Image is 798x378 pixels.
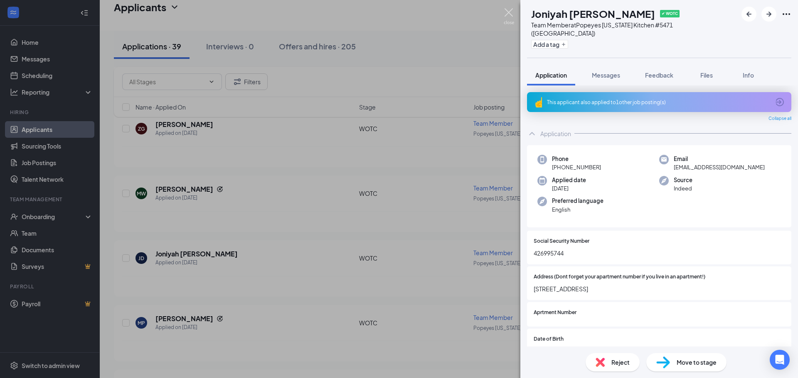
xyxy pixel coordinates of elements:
svg: ArrowLeftNew [744,9,754,19]
span: Source [674,176,692,184]
span: [STREET_ADDRESS] [534,284,785,293]
span: English [552,205,603,214]
span: Address (Dont forget your apartment number if you live in an apartment!) [534,273,705,281]
svg: ArrowCircle [775,97,785,107]
svg: Plus [561,42,566,47]
div: Team Member at Popeyes [US_STATE] Kitchen #5471 ([GEOGRAPHIC_DATA]) [531,21,737,37]
span: Messages [592,71,620,79]
span: Applied date [552,176,586,184]
div: Application [540,129,571,138]
span: Phone [552,155,601,163]
span: Feedback [645,71,673,79]
span: [PHONE_NUMBER] [552,163,601,171]
div: This applicant also applied to 1 other job posting(s) [547,99,770,106]
span: Reject [611,358,630,367]
span: Collapse all [768,115,791,122]
span: Move to stage [677,358,717,367]
span: [EMAIL_ADDRESS][DOMAIN_NAME] [674,163,765,171]
svg: ChevronUp [527,129,537,139]
svg: Ellipses [781,9,791,19]
span: ✔ WOTC [660,10,680,17]
span: Aprtment Number [534,309,576,317]
span: [DATE] [534,346,785,356]
button: ArrowRight [761,7,776,22]
button: ArrowLeftNew [741,7,756,22]
span: Preferred language [552,197,603,205]
span: Social Security Number [534,237,589,245]
button: PlusAdd a tag [531,40,568,49]
span: Date of Birth [534,335,564,343]
div: Open Intercom Messenger [770,350,790,370]
span: Indeed [674,184,692,193]
span: Info [743,71,754,79]
span: Files [700,71,713,79]
span: Email [674,155,765,163]
h1: Joniyah [PERSON_NAME] [531,7,655,21]
span: [DATE] [552,184,586,193]
span: 426995744 [534,249,785,258]
span: Application [535,71,567,79]
svg: ArrowRight [764,9,774,19]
